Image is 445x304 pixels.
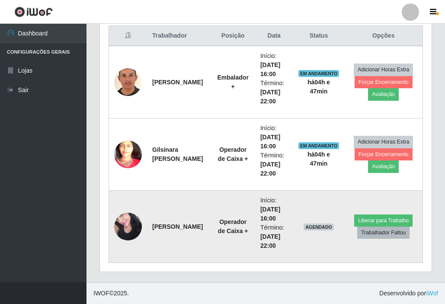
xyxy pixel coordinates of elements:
span: AGENDADO [304,224,334,230]
span: EM ANDAMENTO [298,70,339,77]
time: [DATE] 22:00 [260,89,280,105]
button: Avaliação [368,160,399,173]
th: Data [255,26,293,46]
button: Liberar para Trabalho [354,214,413,227]
time: [DATE] 16:00 [260,206,280,222]
li: Início: [260,196,288,223]
li: Término: [260,79,288,106]
strong: há 04 h e 47 min [307,151,330,167]
time: [DATE] 22:00 [260,161,280,177]
img: CoreUI Logo [14,6,53,17]
span: Desenvolvido por [379,289,438,298]
li: Início: [260,124,288,151]
button: Forçar Encerramento [355,76,413,88]
th: Status [293,26,345,46]
span: EM ANDAMENTO [298,142,339,149]
th: Posição [211,26,255,46]
li: Término: [260,223,288,250]
time: [DATE] 16:00 [260,134,280,150]
strong: há 04 h e 47 min [307,79,330,95]
img: 1746197830896.jpeg [114,208,142,245]
strong: [PERSON_NAME] [152,223,203,230]
img: 1630764060757.jpeg [114,125,142,185]
time: [DATE] 22:00 [260,233,280,249]
button: Forçar Encerramento [355,148,413,160]
strong: Gilsinara [PERSON_NAME] [152,146,203,162]
th: Opções [344,26,423,46]
strong: Operador de Caixa + [218,218,248,234]
th: Trabalhador [147,26,211,46]
span: © 2025 . [93,289,129,298]
span: IWOF [93,290,109,297]
strong: Embalador + [218,74,249,90]
img: 1753979789562.jpeg [114,62,142,102]
button: Avaliação [368,88,399,100]
a: iWof [426,290,438,297]
time: [DATE] 16:00 [260,61,280,77]
li: Início: [260,51,288,79]
button: Adicionar Horas Extra [354,64,413,76]
strong: Operador de Caixa + [218,146,248,162]
button: Trabalhador Faltou [357,227,410,239]
li: Término: [260,151,288,178]
strong: [PERSON_NAME] [152,79,203,86]
button: Adicionar Horas Extra [354,136,413,148]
